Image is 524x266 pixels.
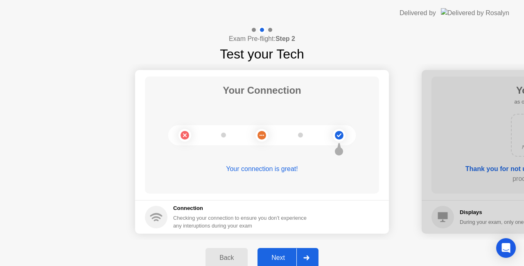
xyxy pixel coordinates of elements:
div: Open Intercom Messenger [496,238,516,258]
h4: Exam Pre-flight: [229,34,295,44]
div: Checking your connection to ensure you don’t experience any interuptions during your exam [173,214,312,230]
h1: Your Connection [223,83,301,98]
div: Next [260,254,296,261]
h5: Connection [173,204,312,212]
img: Delivered by Rosalyn [441,8,509,18]
div: Back [208,254,245,261]
h1: Test your Tech [220,44,304,64]
b: Step 2 [276,35,295,42]
div: Your connection is great! [145,164,379,174]
div: Delivered by [400,8,436,18]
